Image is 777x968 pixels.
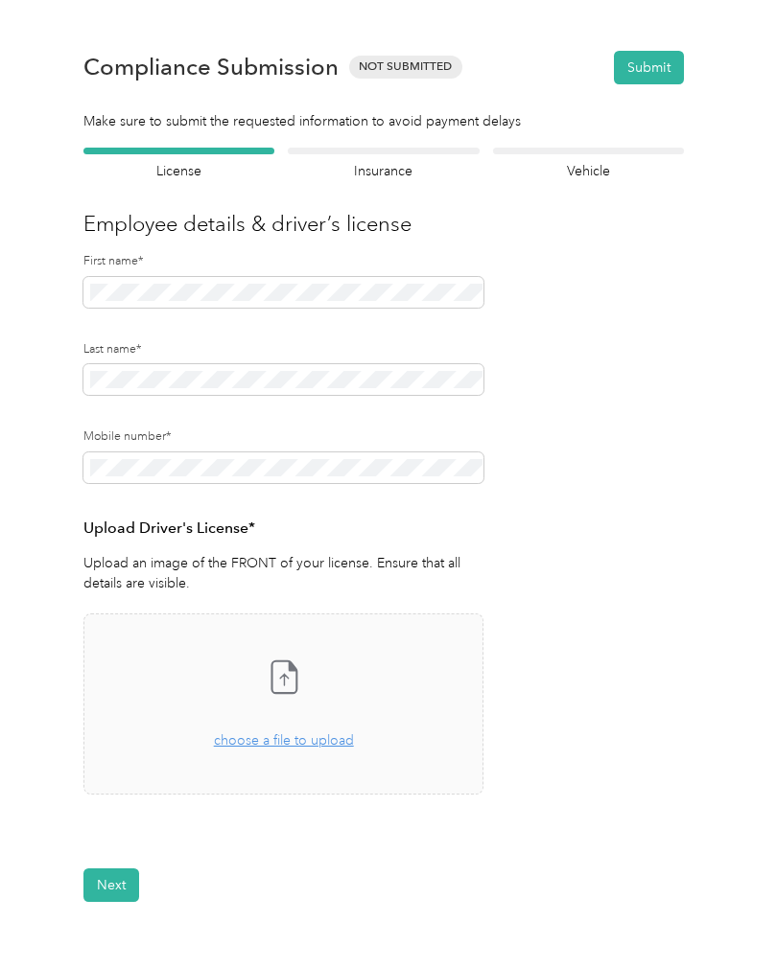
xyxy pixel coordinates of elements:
[83,253,483,270] label: First name*
[83,868,139,902] button: Next
[84,614,483,794] span: choose a file to upload
[670,861,777,968] iframe: Everlance-gr Chat Button Frame
[214,732,354,749] span: choose a file to upload
[83,428,483,446] label: Mobile number*
[614,51,684,84] button: Submit
[493,161,684,181] h4: Vehicle
[83,553,483,593] p: Upload an image of the FRONT of your license. Ensure that all details are visible.
[83,517,483,541] h3: Upload Driver's License*
[83,54,339,81] h1: Compliance Submission
[83,161,274,181] h4: License
[349,56,462,78] span: Not Submitted
[288,161,479,181] h4: Insurance
[83,111,684,131] div: Make sure to submit the requested information to avoid payment delays
[83,341,483,358] label: Last name*
[83,208,684,240] h3: Employee details & driver’s license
